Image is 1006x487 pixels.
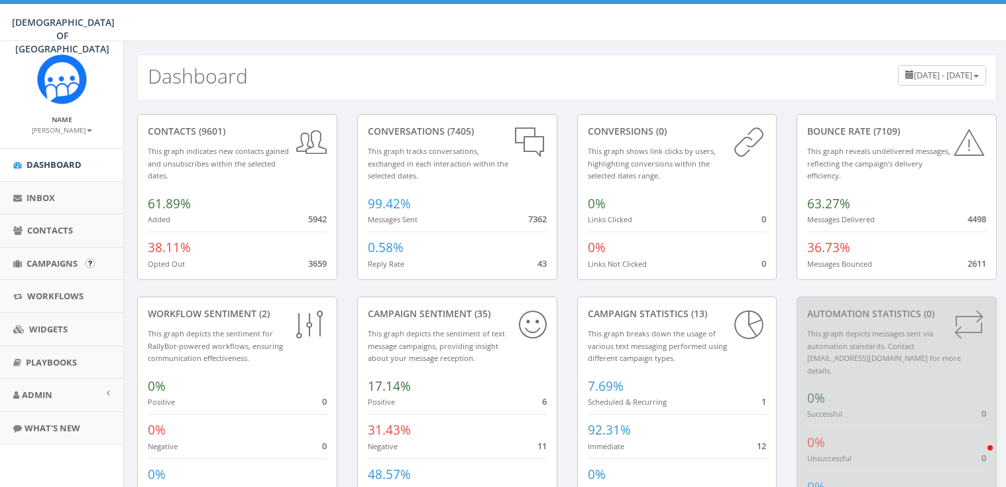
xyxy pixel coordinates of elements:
[807,409,842,419] small: Successful
[689,307,707,320] span: (13)
[368,397,395,407] small: Positive
[542,395,547,407] span: 6
[588,378,624,395] span: 7.69%
[32,125,92,135] small: [PERSON_NAME]
[761,257,766,269] span: 0
[27,192,55,204] span: Inbox
[961,442,993,474] iframe: Intercom live chat
[968,257,986,269] span: 2611
[27,224,73,236] span: Contacts
[761,395,766,407] span: 1
[368,421,411,439] span: 31.43%
[148,421,166,439] span: 0%
[322,395,327,407] span: 0
[148,214,170,224] small: Added
[528,213,547,225] span: 7362
[588,214,632,224] small: Links Clicked
[807,146,950,180] small: This graph reveals undelivered messages, reflecting the campaign's delivery efficiency.
[757,440,766,452] span: 12
[368,239,404,256] span: 0.58%
[968,213,986,225] span: 4498
[148,125,327,138] div: contacts
[807,195,850,212] span: 63.27%
[807,307,986,320] div: Automation Statistics
[148,466,166,483] span: 0%
[368,328,505,363] small: This graph depicts the sentiment of text message campaigns, providing insight about your message ...
[807,453,852,463] small: Unsuccessful
[807,239,850,256] span: 36.73%
[148,378,166,395] span: 0%
[588,195,606,212] span: 0%
[308,257,327,269] span: 3659
[368,466,411,483] span: 48.57%
[653,125,667,137] span: (0)
[148,307,327,320] div: Workflow Sentiment
[472,307,490,320] span: (35)
[807,214,875,224] small: Messages Delivered
[32,123,92,135] a: [PERSON_NAME]
[148,65,248,87] h2: Dashboard
[588,466,606,483] span: 0%
[27,290,84,302] span: Workflows
[537,257,547,269] span: 43
[148,397,175,407] small: Positive
[588,328,727,363] small: This graph breaks down the usage of various text messaging performed using different campaign types.
[761,213,766,225] span: 0
[25,422,80,434] span: What's New
[85,259,95,268] input: Submit
[368,441,398,451] small: Negative
[588,259,647,269] small: Links Not Clicked
[368,259,404,269] small: Reply Rate
[368,195,411,212] span: 99.42%
[588,307,767,320] div: Campaign Statistics
[52,115,72,124] small: Name
[368,214,418,224] small: Messages Sent
[921,307,934,320] span: (0)
[27,257,78,269] span: Campaigns
[914,69,972,81] span: [DATE] - [DATE]
[588,125,767,138] div: conversions
[588,397,667,407] small: Scheduled & Recurring
[807,389,825,407] span: 0%
[148,441,178,451] small: Negative
[196,125,225,137] span: (9601)
[807,328,961,376] small: This graph depicts messages sent via automation standards. Contact [EMAIL_ADDRESS][DOMAIN_NAME] f...
[308,213,327,225] span: 5942
[807,125,986,138] div: Bounce Rate
[148,328,283,363] small: This graph depicts the sentiment for RallyBot-powered workflows, ensuring communication effective...
[368,307,547,320] div: Campaign Sentiment
[12,16,115,55] span: [DEMOGRAPHIC_DATA] OF [GEOGRAPHIC_DATA]
[148,146,289,180] small: This graph indicates new contacts gained and unsubscribes within the selected dates.
[588,421,631,439] span: 92.31%
[445,125,474,137] span: (7405)
[148,239,191,256] span: 38.11%
[368,378,411,395] span: 17.14%
[807,259,872,269] small: Messages Bounced
[368,125,547,138] div: conversations
[148,195,191,212] span: 61.89%
[322,440,327,452] span: 0
[37,54,87,104] img: Rally_Corp_Icon.png
[27,159,82,171] span: Dashboard
[588,146,716,180] small: This graph shows link clicks by users, highlighting conversions within the selected dates range.
[537,440,547,452] span: 11
[22,389,52,401] span: Admin
[871,125,900,137] span: (7109)
[588,239,606,256] span: 0%
[588,441,624,451] small: Immediate
[26,356,77,368] span: Playbooks
[368,146,508,180] small: This graph tracks conversations, exchanged in each interaction within the selected dates.
[807,434,825,451] span: 0%
[148,259,185,269] small: Opted Out
[256,307,270,320] span: (2)
[29,323,68,335] span: Widgets
[981,407,986,419] span: 0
